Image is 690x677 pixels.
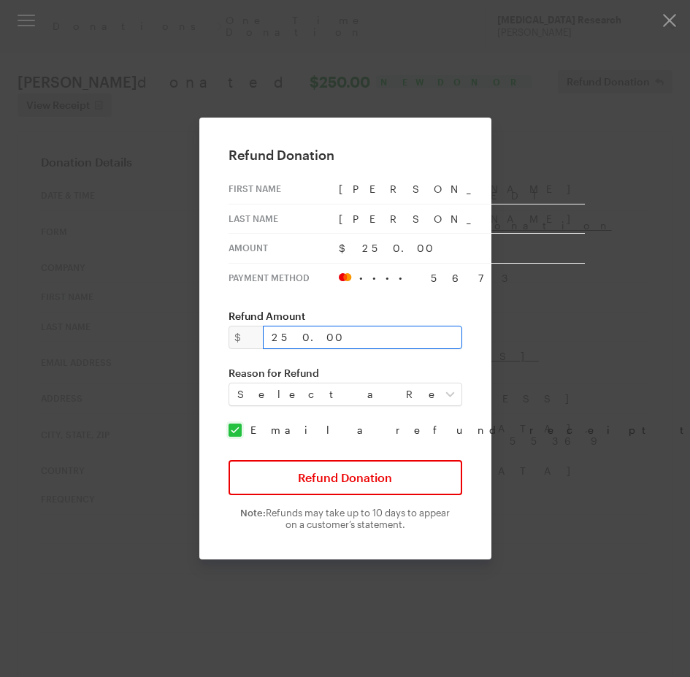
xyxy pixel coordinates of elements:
[240,507,266,519] em: Note:
[229,234,339,264] th: Amount
[229,175,339,204] th: First Name
[339,204,585,234] td: [PERSON_NAME]
[339,234,585,264] td: $250.00
[339,263,585,292] td: •••• 5673
[229,263,339,292] th: Payment Method
[229,310,462,323] label: Refund Amount
[339,175,585,204] td: [PERSON_NAME]
[126,117,564,164] td: Thank You!
[229,460,462,495] button: Refund Donation
[229,367,462,380] label: Reason for Refund
[166,490,525,667] td: Your generous, tax-deductible gift to [MEDICAL_DATA] Research will go to work to help fund promis...
[229,204,339,234] th: Last Name
[229,326,264,349] div: $
[218,24,473,66] img: BrightFocus Foundation | Alzheimer's Disease Research
[229,507,462,530] div: Refunds may take up to 10 days to appear on a customer’s statement.
[229,147,462,163] h2: Refund Donation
